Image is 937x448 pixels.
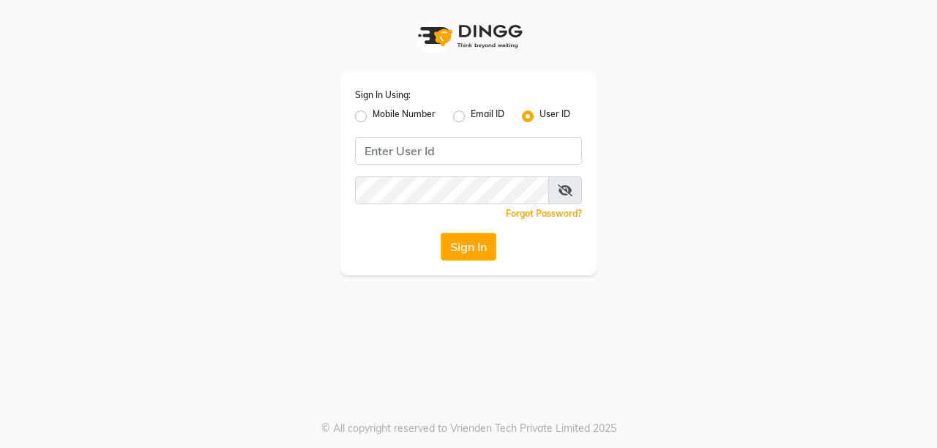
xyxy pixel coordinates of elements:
input: Username [355,137,582,165]
label: Email ID [471,108,504,125]
a: Forgot Password? [506,208,582,219]
label: Mobile Number [373,108,436,125]
button: Sign In [441,233,496,261]
input: Username [355,176,549,204]
img: logo1.svg [410,15,527,58]
label: Sign In Using: [355,89,411,102]
label: User ID [540,108,570,125]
